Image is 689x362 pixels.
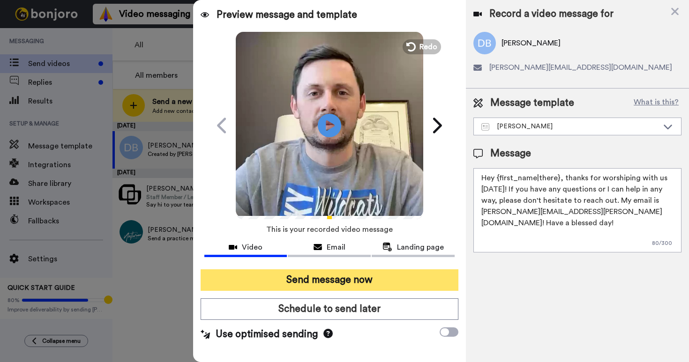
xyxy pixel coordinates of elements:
[41,36,162,44] p: Message from Grant, sent 3w ago
[489,62,672,73] span: [PERSON_NAME][EMAIL_ADDRESS][DOMAIN_NAME]
[41,27,161,202] span: Thanks for being with us for 4 months - it's flown by! How can we make the next 4 months even bet...
[21,28,36,43] img: Profile image for Grant
[481,122,659,131] div: [PERSON_NAME]
[397,242,444,253] span: Landing page
[327,242,345,253] span: Email
[201,269,458,291] button: Send message now
[14,20,173,51] div: message notification from Grant, 3w ago. Thanks for being with us for 4 months - it's flown by! H...
[242,242,262,253] span: Video
[490,147,531,161] span: Message
[481,123,489,131] img: Message-temps.svg
[201,298,458,320] button: Schedule to send later
[631,96,682,110] button: What is this?
[490,96,574,110] span: Message template
[266,219,393,240] span: This is your recorded video message
[473,168,682,252] textarea: Hey {first_name|there}, thanks for worshiping with us [DATE]! If you have any questions or I can ...
[216,327,318,341] span: Use optimised sending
